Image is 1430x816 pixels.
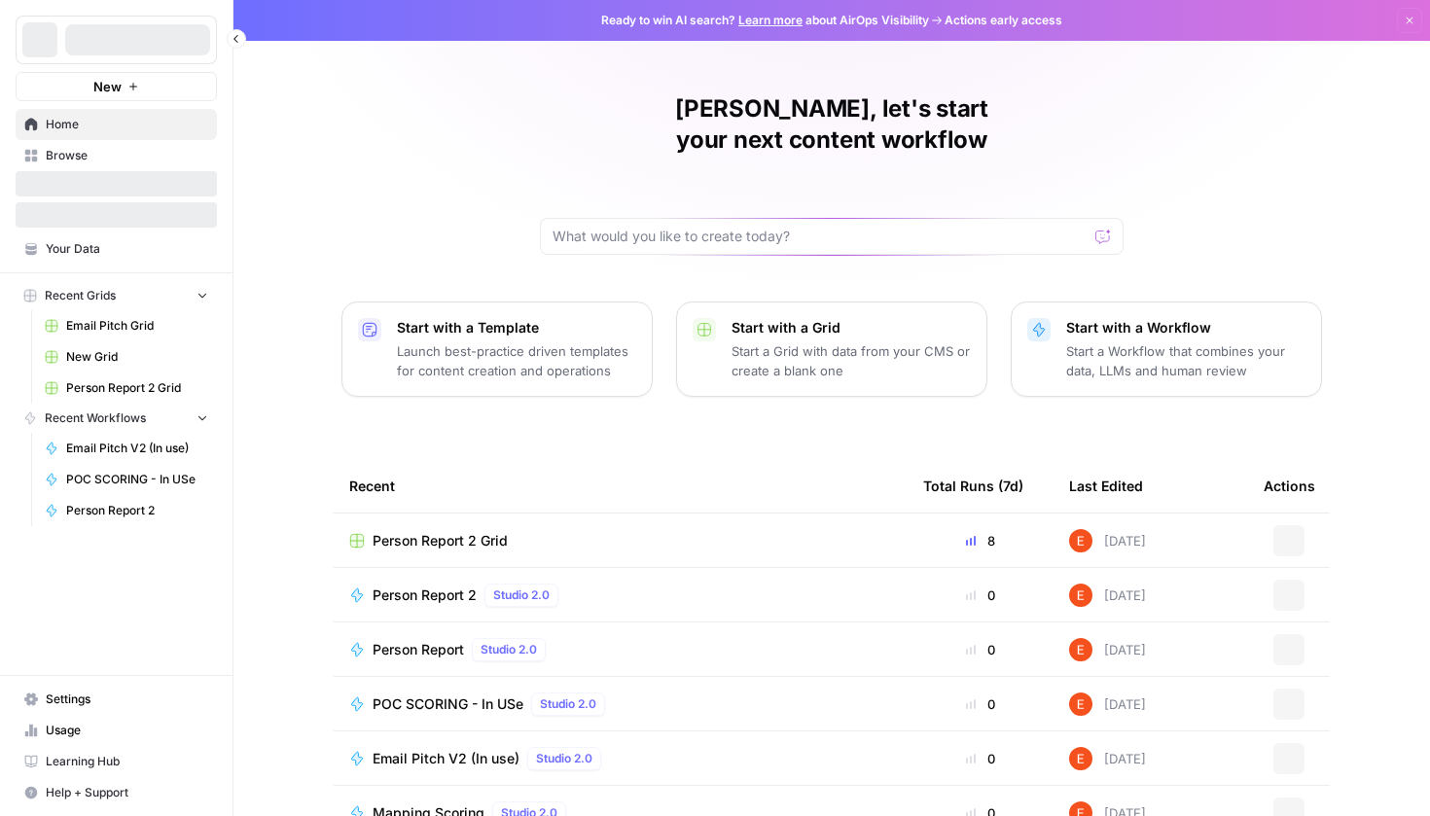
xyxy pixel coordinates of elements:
[945,12,1062,29] span: Actions early access
[373,640,464,659] span: Person Report
[1066,341,1305,380] p: Start a Workflow that combines your data, LLMs and human review
[732,341,971,380] p: Start a Grid with data from your CMS or create a blank one
[373,694,523,714] span: POC SCORING - In USe
[46,116,208,133] span: Home
[553,227,1088,246] input: What would you like to create today?
[349,531,892,550] a: Person Report 2 Grid
[16,684,217,715] a: Settings
[36,373,217,404] a: Person Report 2 Grid
[397,318,636,337] p: Start with a Template
[1069,584,1146,607] div: [DATE]
[1069,747,1092,770] img: ajf8yqgops6ssyjpn8789yzw4nvp
[536,750,592,767] span: Studio 2.0
[93,77,122,96] span: New
[1069,638,1146,661] div: [DATE]
[46,147,208,164] span: Browse
[923,640,1038,659] div: 0
[373,585,477,605] span: Person Report 2
[601,12,929,29] span: Ready to win AI search? about AirOps Visibility
[923,694,1038,714] div: 0
[923,459,1023,513] div: Total Runs (7d)
[1069,747,1146,770] div: [DATE]
[46,753,208,770] span: Learning Hub
[66,471,208,488] span: POC SCORING - In USe
[349,459,892,513] div: Recent
[16,746,217,777] a: Learning Hub
[16,109,217,140] a: Home
[1011,302,1322,397] button: Start with a WorkflowStart a Workflow that combines your data, LLMs and human review
[36,464,217,495] a: POC SCORING - In USe
[732,318,971,337] p: Start with a Grid
[46,240,208,258] span: Your Data
[923,585,1038,605] div: 0
[481,641,537,658] span: Studio 2.0
[46,722,208,739] span: Usage
[349,584,892,607] a: Person Report 2Studio 2.0
[1264,459,1315,513] div: Actions
[16,404,217,433] button: Recent Workflows
[36,495,217,526] a: Person Report 2
[1069,584,1092,607] img: ajf8yqgops6ssyjpn8789yzw4nvp
[16,281,217,310] button: Recent Grids
[923,531,1038,550] div: 8
[66,440,208,457] span: Email Pitch V2 (In use)
[341,302,653,397] button: Start with a TemplateLaunch best-practice driven templates for content creation and operations
[540,93,1124,156] h1: [PERSON_NAME], let's start your next content workflow
[66,317,208,335] span: Email Pitch Grid
[16,777,217,808] button: Help + Support
[373,749,519,768] span: Email Pitch V2 (In use)
[1066,318,1305,337] p: Start with a Workflow
[1069,692,1146,716] div: [DATE]
[349,692,892,716] a: POC SCORING - In USeStudio 2.0
[1069,529,1092,552] img: ajf8yqgops6ssyjpn8789yzw4nvp
[46,784,208,801] span: Help + Support
[540,695,596,713] span: Studio 2.0
[66,502,208,519] span: Person Report 2
[738,13,803,27] a: Learn more
[36,310,217,341] a: Email Pitch Grid
[1069,638,1092,661] img: ajf8yqgops6ssyjpn8789yzw4nvp
[16,233,217,265] a: Your Data
[373,531,508,550] span: Person Report 2 Grid
[66,379,208,397] span: Person Report 2 Grid
[45,287,116,304] span: Recent Grids
[349,638,892,661] a: Person ReportStudio 2.0
[493,586,550,604] span: Studio 2.0
[1069,529,1146,552] div: [DATE]
[36,341,217,373] a: New Grid
[36,433,217,464] a: Email Pitch V2 (In use)
[676,302,987,397] button: Start with a GridStart a Grid with data from your CMS or create a blank one
[1069,692,1092,716] img: ajf8yqgops6ssyjpn8789yzw4nvp
[1069,459,1143,513] div: Last Edited
[46,691,208,708] span: Settings
[349,747,892,770] a: Email Pitch V2 (In use)Studio 2.0
[923,749,1038,768] div: 0
[45,409,146,427] span: Recent Workflows
[16,140,217,171] a: Browse
[16,72,217,101] button: New
[16,715,217,746] a: Usage
[66,348,208,366] span: New Grid
[397,341,636,380] p: Launch best-practice driven templates for content creation and operations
